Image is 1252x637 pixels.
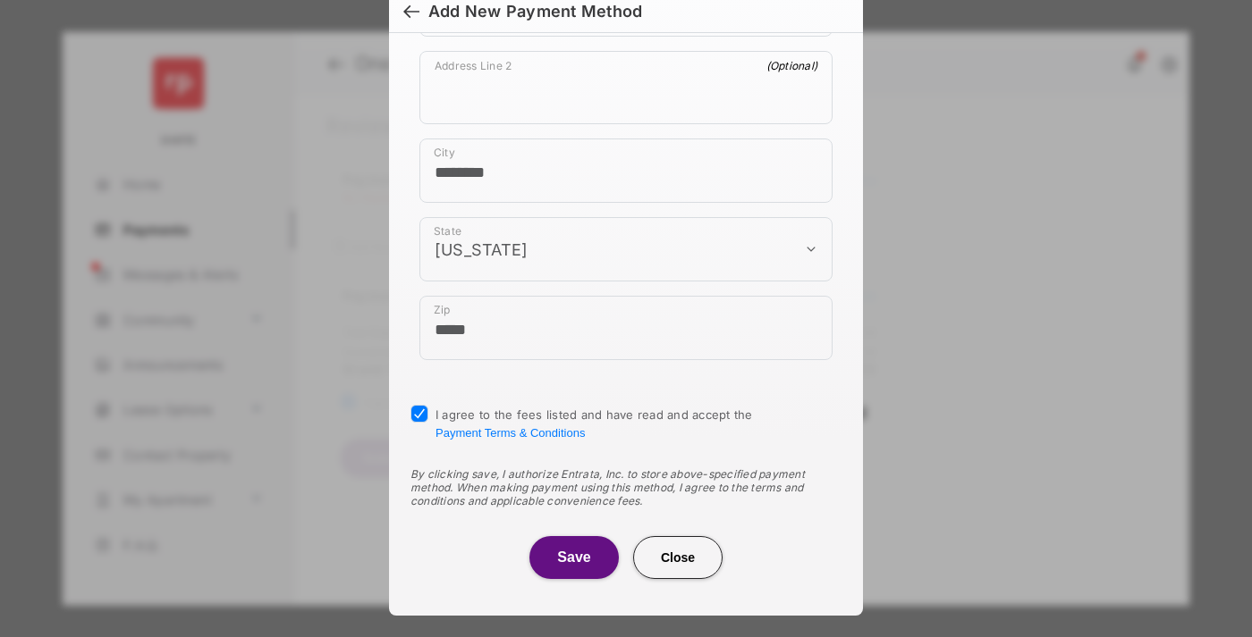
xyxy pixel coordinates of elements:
[419,217,833,281] div: payment_method_screening[postal_addresses][administrativeArea]
[410,467,842,507] div: By clicking save, I authorize Entrata, Inc. to store above-specified payment method. When making ...
[633,536,723,579] button: Close
[436,407,753,440] span: I agree to the fees listed and have read and accept the
[529,536,619,579] button: Save
[436,426,585,440] button: I agree to the fees listed and have read and accept the
[419,51,833,124] div: payment_method_screening[postal_addresses][addressLine2]
[428,2,642,21] div: Add New Payment Method
[419,138,833,203] div: payment_method_screening[postal_addresses][locality]
[419,296,833,360] div: payment_method_screening[postal_addresses][postalCode]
